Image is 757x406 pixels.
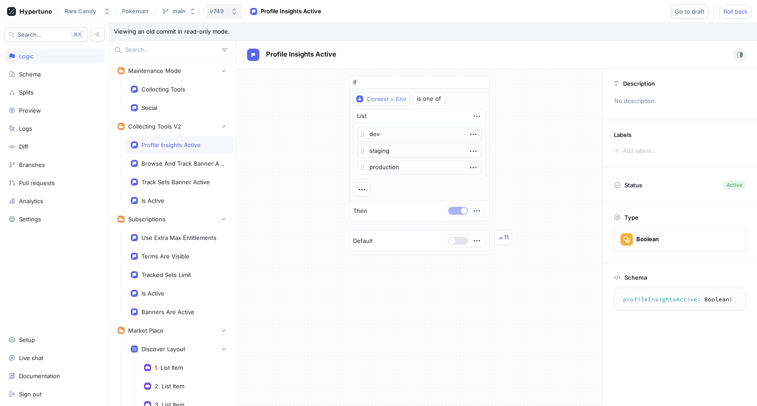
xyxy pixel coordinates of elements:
div: List [357,112,366,121]
div: 1. List Item [155,364,183,371]
div: Browse And Track Banner Active [141,160,224,167]
div: Discover Layout [141,345,185,353]
button: Rare Candy [61,4,114,19]
div: Setup [19,336,35,343]
p: dev [357,127,482,142]
button: v749 [206,4,241,19]
button: Search...K [4,27,88,42]
p: If [353,78,357,87]
div: Preview [19,107,41,114]
a: Documentation [4,368,105,383]
div: K [70,30,84,39]
div: Boolean [636,235,659,243]
button: Boolean [614,228,746,251]
button: Roll back [719,4,752,19]
div: Terms Are Visible [141,253,190,260]
div: Sign out [19,391,42,398]
div: Is Active [141,197,164,204]
div: Banners Are Active [141,308,194,315]
p: staging [357,144,482,159]
div: v749 [210,8,224,15]
input: Search... [125,46,218,54]
p: No description. [610,94,749,109]
div: Track Sets Banner Active [141,178,210,186]
span: Pokemart [122,8,148,14]
div: 11 [504,233,509,242]
div: Social [141,104,157,111]
div: Schema [19,71,41,78]
div: Pull requests [19,179,55,186]
p: Profile Insights Active [266,49,336,60]
p: Labels [614,131,631,138]
textarea: profileInsightsActive: Boolean! [618,292,742,307]
span: Go to draft [675,9,704,14]
div: Documentation [19,372,60,379]
div: Splits [19,89,34,96]
div: Maintenance Mode [128,67,181,74]
p: Description [623,80,655,87]
div: Collecting Tools V2 [128,123,181,130]
div: Logic [19,53,34,60]
p: Default [353,237,373,246]
div: Tracked Sets Limit [141,271,191,278]
div: Subscriptions [128,216,165,223]
div: Context > Env [367,95,406,103]
div: main [172,8,186,15]
p: Viewing an old commit in read-only mode. [110,23,757,41]
button: Add labels... [611,145,659,156]
div: Collecting Tools [141,86,185,93]
div: 2. List Item [155,383,184,390]
p: Type [624,214,639,221]
div: Live chat [19,354,43,361]
div: Analytics [19,197,43,205]
button: main [158,4,200,19]
button: Context > Env [353,92,410,106]
div: Is Active [141,290,164,297]
p: Status [624,179,642,191]
div: Use Extra Max Entitlements [141,234,217,241]
div: is one of [417,96,441,102]
div: Profile Insights Active [141,141,201,148]
div: Profile Insights Active [261,7,321,16]
div: Diff [19,143,28,150]
p: Then [353,207,367,216]
div: Active [727,181,742,189]
div: Market Place [128,327,164,334]
div: Rare Candy [65,8,96,15]
span: Search... [18,32,42,37]
p: production [357,160,482,175]
div: Settings [19,216,41,223]
button: Go to draft [671,4,708,19]
div: Logs [19,125,32,132]
span: Roll back [723,9,748,14]
p: Schema [624,274,647,281]
div: Branches [19,161,45,168]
